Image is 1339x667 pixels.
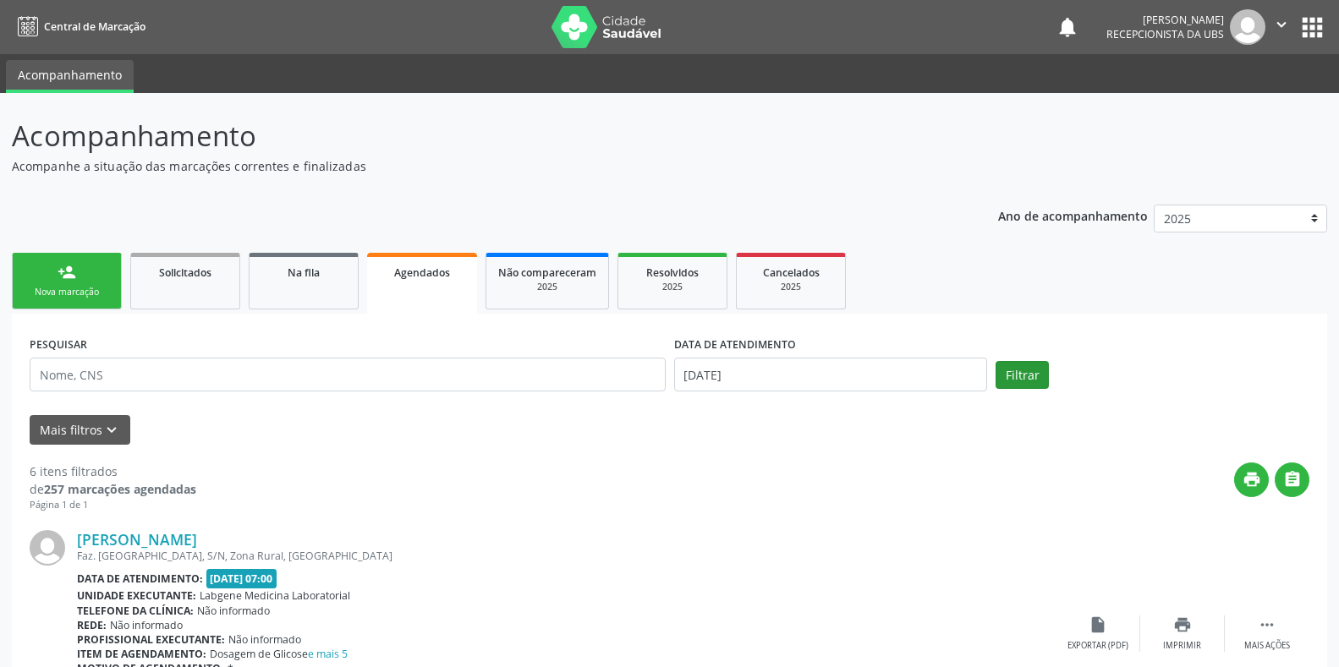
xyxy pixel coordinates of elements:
[998,205,1148,226] p: Ano de acompanhamento
[30,462,196,480] div: 6 itens filtrados
[498,281,596,293] div: 2025
[200,588,350,603] span: Labgene Medicina Laboratorial
[674,331,796,358] label: DATA DE ATENDIMENTO
[674,358,988,391] input: Selecione um intervalo
[1163,640,1201,652] div: Imprimir
[1234,462,1269,497] button: print
[30,415,130,445] button: Mais filtroskeyboard_arrow_down
[77,588,196,603] b: Unidade executante:
[1244,640,1290,652] div: Mais ações
[77,571,203,586] b: Data de atendimento:
[58,263,76,282] div: person_add
[763,265,820,280] span: Cancelados
[77,647,206,661] b: Item de agendamento:
[30,358,666,391] input: Nome, CNS
[1089,615,1107,634] i: insert_drive_file
[159,265,211,280] span: Solicitados
[394,265,450,280] span: Agendados
[1275,462,1309,497] button: 
[996,361,1049,390] button: Filtrar
[1106,13,1224,27] div: [PERSON_NAME]
[30,480,196,498] div: de
[25,286,109,298] div: Nova marcação
[77,549,1056,563] div: Faz. [GEOGRAPHIC_DATA], S/N, Zona Rural, [GEOGRAPHIC_DATA]
[1243,470,1261,489] i: print
[1230,9,1265,45] img: img
[44,481,196,497] strong: 257 marcações agendadas
[228,632,301,647] span: Não informado
[308,647,348,661] a: e mais 5
[30,530,65,566] img: img
[498,265,596,280] span: Não compareceram
[210,647,348,661] span: Dosagem de Glicose
[102,421,121,440] i: keyboard_arrow_down
[197,604,270,618] span: Não informado
[30,331,87,358] label: PESQUISAR
[1106,27,1224,41] span: Recepcionista da UBS
[646,265,699,280] span: Resolvidos
[77,618,107,632] b: Rede:
[288,265,320,280] span: Na fila
[630,281,715,293] div: 2025
[77,632,225,647] b: Profissional executante:
[1173,615,1192,634] i: print
[1265,9,1298,45] button: 
[1272,15,1291,34] i: 
[749,281,833,293] div: 2025
[206,569,277,588] span: [DATE] 07:00
[1258,615,1276,634] i: 
[12,115,933,157] p: Acompanhamento
[1283,470,1302,489] i: 
[1298,13,1327,42] button: apps
[1067,640,1128,652] div: Exportar (PDF)
[1056,15,1079,39] button: notifications
[6,60,134,93] a: Acompanhamento
[30,498,196,512] div: Página 1 de 1
[44,19,145,34] span: Central de Marcação
[110,618,183,632] span: Não informado
[77,530,197,549] a: [PERSON_NAME]
[12,13,145,41] a: Central de Marcação
[77,604,194,618] b: Telefone da clínica:
[12,157,933,175] p: Acompanhe a situação das marcações correntes e finalizadas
